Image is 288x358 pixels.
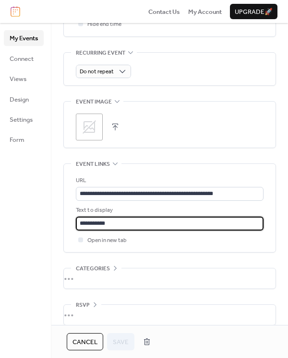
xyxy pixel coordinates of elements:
div: Text to display [76,206,262,215]
button: Cancel [67,333,103,350]
div: ••• [64,268,276,289]
button: Upgrade🚀 [230,4,277,19]
div: ; [76,114,103,140]
span: Connect [10,54,34,64]
span: Upgrade 🚀 [235,7,273,17]
a: Settings [4,112,44,127]
div: ••• [64,305,276,325]
a: My Events [4,30,44,46]
span: Settings [10,115,33,125]
img: logo [11,6,20,17]
span: My Events [10,34,38,43]
div: URL [76,176,262,185]
span: Event links [76,160,110,169]
a: Connect [4,51,44,66]
span: Form [10,135,24,145]
span: Do not repeat [80,66,114,77]
span: Views [10,74,26,84]
a: Design [4,92,44,107]
span: Hide end time [87,20,121,29]
span: Contact Us [148,7,180,17]
span: Recurring event [76,48,125,58]
span: Design [10,95,29,104]
span: Event image [76,97,112,107]
span: Categories [76,264,110,274]
a: Form [4,132,44,147]
a: Views [4,71,44,86]
span: My Account [188,7,222,17]
a: My Account [188,7,222,16]
span: RSVP [76,300,90,310]
span: Open in new tab [87,236,127,245]
a: Contact Us [148,7,180,16]
span: Cancel [72,337,97,347]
